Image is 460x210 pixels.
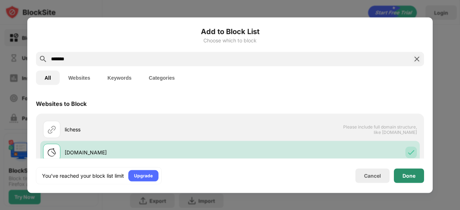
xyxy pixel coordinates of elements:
[47,148,56,157] img: favicons
[140,70,183,85] button: Categories
[36,26,424,37] h6: Add to Block List
[364,173,381,179] div: Cancel
[65,149,230,156] div: [DOMAIN_NAME]
[343,124,417,135] span: Please include full domain structure, like [DOMAIN_NAME]
[47,125,56,134] img: url.svg
[36,70,60,85] button: All
[99,70,140,85] button: Keywords
[42,172,124,179] div: You’ve reached your block list limit
[65,126,230,133] div: lichess
[39,55,47,63] img: search.svg
[134,172,153,179] div: Upgrade
[36,100,87,107] div: Websites to Block
[36,37,424,43] div: Choose which to block
[60,70,99,85] button: Websites
[413,55,421,63] img: search-close
[402,173,415,178] div: Done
